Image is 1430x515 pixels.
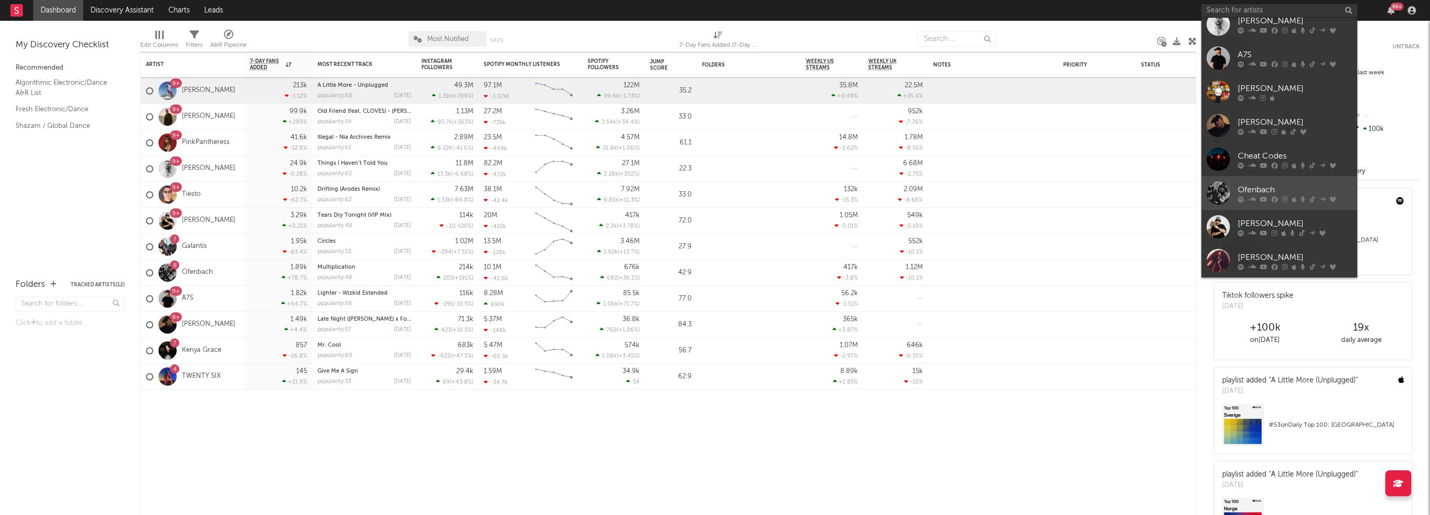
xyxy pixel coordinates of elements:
[620,197,638,203] span: +11.3 %
[453,94,472,99] span: +209 %
[839,82,858,89] div: 35.8M
[317,109,455,114] a: Old Friend (feat. CLOVES) - [PERSON_NAME] Remix
[1201,176,1357,210] a: Ofenbach
[484,171,506,178] div: -472k
[459,212,473,219] div: 114k
[618,223,638,229] span: +3.78 %
[16,62,125,74] div: Recommended
[317,187,411,192] div: Drifting (Arodes Remix)
[146,61,224,68] div: Artist
[623,290,640,297] div: 85.5k
[621,108,640,115] div: 3.26M
[841,290,858,297] div: 56.2k
[394,93,411,99] div: [DATE]
[484,93,509,100] div: -1.07M
[1393,42,1420,52] button: Untrack
[835,222,858,229] div: -5.01 %
[621,186,640,193] div: 7.92M
[1201,75,1357,109] a: [PERSON_NAME]
[840,212,858,219] div: 1.05M
[317,316,416,322] a: Late Night ([PERSON_NAME] x Foals)
[1238,217,1352,230] div: [PERSON_NAME]
[394,171,411,177] div: [DATE]
[182,138,230,147] a: PinkPantheress
[438,171,451,177] span: 13.3k
[438,197,451,203] span: 1.33k
[484,275,508,282] div: -42.6k
[597,93,640,99] div: ( )
[619,249,638,255] span: +13.7 %
[289,108,307,115] div: 99.9k
[624,82,640,89] div: 122M
[317,239,336,244] a: Circles
[603,146,617,151] span: 21.8k
[1222,301,1293,312] div: [DATE]
[317,316,411,322] div: Late Night (Marten Lou x Foals)
[291,186,307,193] div: 10.2k
[182,372,221,381] a: TWENTY SIX
[484,186,502,193] div: 38.1M
[182,320,235,329] a: [PERSON_NAME]
[484,316,502,323] div: 5.37M
[1201,244,1357,278] a: [PERSON_NAME]
[394,197,411,203] div: [DATE]
[210,26,247,56] div: A&R Pipeline
[908,238,923,245] div: 552k
[454,134,473,141] div: 2.89M
[484,212,497,219] div: 20M
[283,248,307,255] div: -83.4 %
[317,342,341,348] a: Mr. Cool
[531,260,577,286] svg: Chart title
[317,290,411,296] div: Lighter - Wizkid Extended
[458,316,473,323] div: 71.3k
[455,186,473,193] div: 7.63M
[904,186,923,193] div: 2.09M
[458,342,473,349] div: 683k
[317,109,411,114] div: Old Friend (feat. CLOVES) - KOPPY Remix
[905,82,923,89] div: 22.5M
[1201,109,1357,142] a: [PERSON_NAME]
[317,135,411,140] div: Illegal - Nia Archives Remix
[599,222,640,229] div: ( )
[317,275,352,281] div: popularity: 48
[604,94,619,99] span: 99.6k
[317,197,352,203] div: popularity: 62
[250,58,283,71] span: 7-Day Fans Added
[439,94,452,99] span: 1.31k
[600,326,640,333] div: ( )
[618,327,638,333] span: +1.06 %
[531,338,577,364] svg: Chart title
[620,238,640,245] div: 3.46M
[625,212,640,219] div: 417k
[1217,322,1313,334] div: +100k
[531,208,577,234] svg: Chart title
[453,197,472,203] span: -84.8 %
[531,234,577,260] svg: Chart title
[317,161,411,166] div: Things I Haven’t Told You
[16,103,114,115] a: Fresh Electronic/Dance
[1201,278,1357,311] a: [PERSON_NAME]
[604,249,618,255] span: 1.92k
[484,238,501,245] div: 13.5M
[431,144,473,151] div: ( )
[290,160,307,167] div: 24.9k
[1238,48,1352,61] div: A7S
[291,290,307,297] div: 1.82k
[831,93,858,99] div: +0.49 %
[438,120,452,125] span: 95.7k
[868,58,907,71] span: Weekly UK Streams
[905,134,923,141] div: 1.78M
[394,249,411,255] div: [DATE]
[290,212,307,219] div: 3.29k
[625,342,640,349] div: 574k
[623,316,640,323] div: 36.8k
[650,319,692,331] div: 84.3
[1238,82,1352,95] div: [PERSON_NAME]
[650,267,692,279] div: 42.9
[317,301,352,307] div: popularity: 66
[290,264,307,271] div: 1.89k
[1201,142,1357,176] a: Cheat Codes
[484,290,503,297] div: 8.28M
[806,58,842,71] span: Weekly US Streams
[282,274,307,281] div: +78.7 %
